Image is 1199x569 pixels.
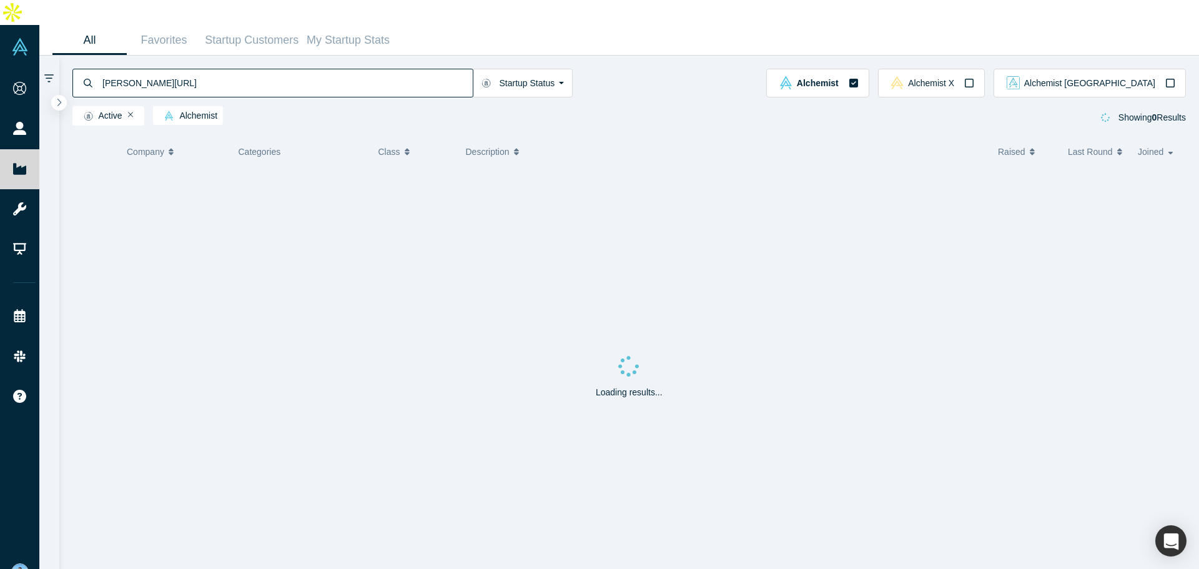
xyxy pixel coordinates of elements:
span: Joined [1138,139,1163,165]
img: alchemist_aj Vault Logo [1007,76,1020,89]
span: Active [78,111,122,121]
img: alchemist Vault Logo [164,111,174,121]
button: Company [127,139,219,165]
button: alchemist Vault LogoAlchemist [766,69,869,97]
button: alchemistx Vault LogoAlchemist X [878,69,985,97]
input: Search by company name, class, customer, one-liner or category [101,68,473,97]
span: Class [378,139,400,165]
span: Categories [239,147,281,157]
span: Showing Results [1118,112,1186,122]
span: Description [466,139,510,165]
button: Remove Filter [128,111,134,119]
img: alchemistx Vault Logo [891,76,904,89]
button: Description [466,139,985,165]
img: Startup status [84,111,93,121]
a: Startup Customers [201,26,303,55]
span: Company [127,139,164,165]
a: All [52,26,127,55]
span: Alchemist [GEOGRAPHIC_DATA] [1024,79,1155,87]
button: Last Round [1068,139,1125,165]
span: Raised [998,139,1025,165]
a: My Startup Stats [303,26,394,55]
button: alchemist_aj Vault LogoAlchemist [GEOGRAPHIC_DATA] [994,69,1186,97]
span: Alchemist X [908,79,954,87]
img: Startup status [481,78,491,88]
strong: 0 [1152,112,1157,122]
img: alchemist Vault Logo [779,76,792,89]
button: Joined [1138,139,1177,165]
a: Favorites [127,26,201,55]
button: Raised [998,139,1055,165]
span: Alchemist [797,79,839,87]
button: Startup Status [473,69,573,97]
img: Alchemist Vault Logo [11,38,29,56]
button: Class [378,139,447,165]
span: Last Round [1068,139,1113,165]
span: Alchemist [159,111,217,121]
p: Loading results... [596,386,663,399]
